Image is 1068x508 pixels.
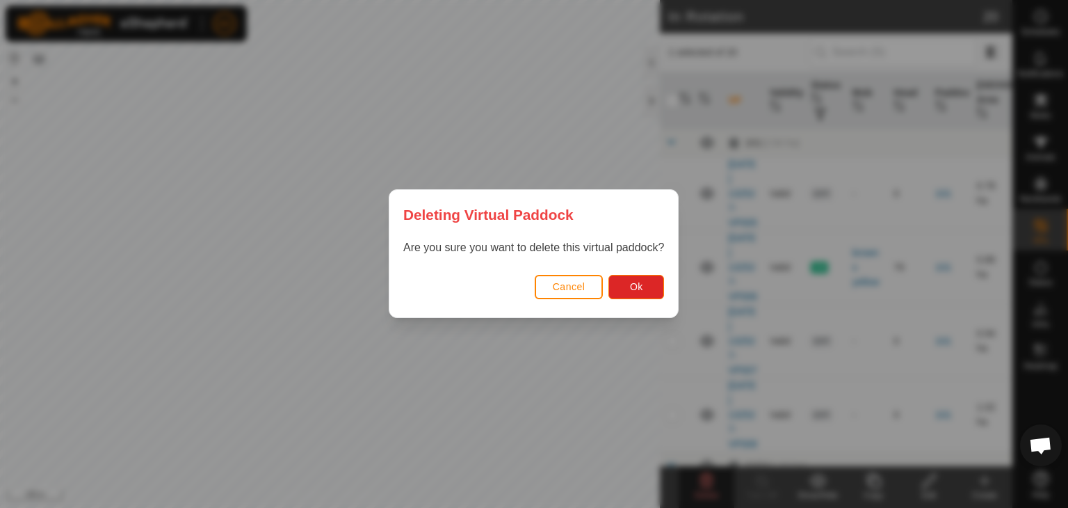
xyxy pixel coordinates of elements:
span: Ok [630,282,643,293]
span: Cancel [553,282,585,293]
div: Open chat [1020,424,1062,466]
p: Are you sure you want to delete this virtual paddock? [403,240,664,257]
button: Ok [609,275,665,299]
span: Deleting Virtual Paddock [403,204,574,225]
button: Cancel [535,275,604,299]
